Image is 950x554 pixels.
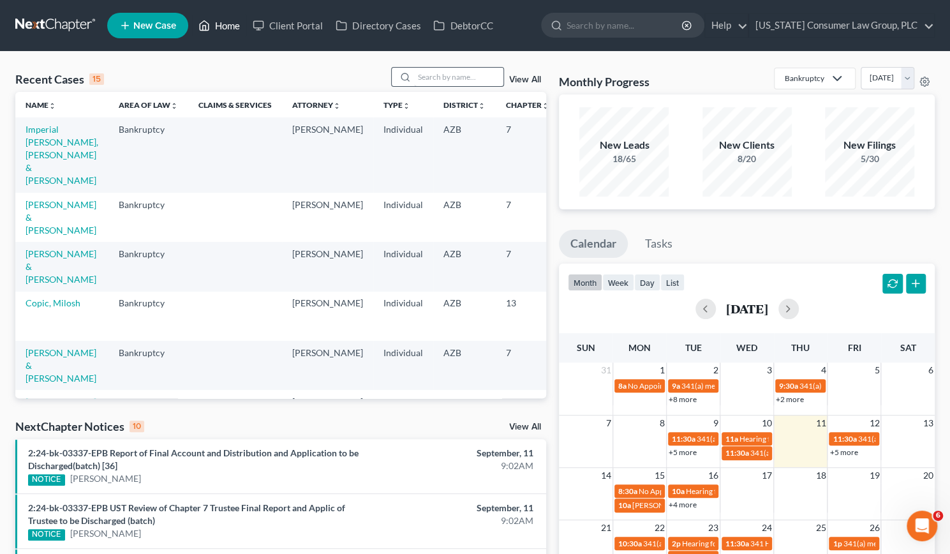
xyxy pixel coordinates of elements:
[579,138,669,153] div: New Leads
[702,153,792,165] div: 8/20
[833,434,856,444] span: 11:30a
[814,468,827,483] span: 18
[634,230,684,258] a: Tasks
[108,390,188,439] td: Bankruptcy
[373,460,533,472] div: 9:02AM
[825,138,914,153] div: New Filings
[373,117,433,192] td: Individual
[933,511,943,521] span: 6
[628,342,651,353] span: Mon
[188,92,282,117] th: Claims & Services
[707,468,720,483] span: 16
[192,14,246,37] a: Home
[672,486,685,496] span: 10a
[282,292,373,341] td: [PERSON_NAME]
[26,347,96,384] a: [PERSON_NAME] & [PERSON_NAME]
[814,415,827,431] span: 11
[292,100,341,110] a: Attorneyunfold_more
[868,520,880,535] span: 26
[433,292,496,341] td: AZB
[89,73,104,85] div: 15
[697,434,887,444] span: 341(a) meeting for [PERSON_NAME] & [PERSON_NAME]
[48,102,56,110] i: unfold_more
[829,447,857,457] a: +5 more
[685,342,701,353] span: Tue
[433,341,496,390] td: AZB
[26,297,80,308] a: Copic, Milosh
[496,341,560,390] td: 7
[707,520,720,535] span: 23
[559,74,649,89] h3: Monthly Progress
[602,274,634,291] button: week
[373,502,533,514] div: September, 11
[373,193,433,242] td: Individual
[819,363,827,378] span: 4
[373,514,533,527] div: 9:02AM
[70,472,141,485] a: [PERSON_NAME]
[750,539,850,548] span: 341 Hearing for Copic, Milosh
[130,421,144,432] div: 10
[922,468,935,483] span: 20
[712,415,720,431] span: 9
[496,117,560,192] td: 7
[568,274,602,291] button: month
[133,21,176,31] span: New Case
[907,511,937,541] iframe: Intercom live chat
[373,341,433,390] td: Individual
[28,447,359,471] a: 2:24-bk-03337-EPB Report of Final Account and Distribution and Application to be Discharged(batch...
[70,527,141,540] a: [PERSON_NAME]
[761,520,773,535] span: 24
[618,500,631,510] span: 10a
[414,68,503,86] input: Search by name...
[712,363,720,378] span: 2
[108,117,188,192] td: Bankruptcy
[628,381,687,391] span: No Appointments
[282,193,373,242] td: [PERSON_NAME]
[682,539,937,548] span: Hearing for Mannenbach v. UNITED STATES DEPARTMENT OF EDUCATION
[702,138,792,153] div: New Clients
[785,73,824,84] div: Bankruptcy
[282,117,373,192] td: [PERSON_NAME]
[433,390,496,439] td: AZB
[108,292,188,341] td: Bankruptcy
[639,486,698,496] span: No Appointments
[496,292,560,341] td: 13
[749,14,934,37] a: [US_STATE] Consumer Law Group, PLC
[791,342,810,353] span: Thu
[119,100,178,110] a: Area of Lawunfold_more
[658,415,666,431] span: 8
[779,381,798,391] span: 9:30a
[681,381,805,391] span: 341(a) meeting for [PERSON_NAME]
[567,13,683,37] input: Search by name...
[600,363,612,378] span: 31
[643,539,766,548] span: 341(a) meeting for [PERSON_NAME]
[799,381,923,391] span: 341(a) meeting for [PERSON_NAME]
[653,520,666,535] span: 22
[506,100,549,110] a: Chapterunfold_more
[509,423,541,431] a: View All
[873,363,880,378] span: 5
[496,390,560,439] td: 7
[833,539,842,548] span: 1p
[658,363,666,378] span: 1
[26,100,56,110] a: Nameunfold_more
[333,102,341,110] i: unfold_more
[618,381,627,391] span: 8a
[750,448,941,458] span: 341(a) meeting for [PERSON_NAME] & [PERSON_NAME]
[373,390,433,439] td: Individual
[28,474,65,486] div: NOTICE
[814,520,827,535] span: 25
[900,342,916,353] span: Sat
[600,468,612,483] span: 14
[761,468,773,483] span: 17
[618,486,637,496] span: 8:30a
[373,242,433,291] td: Individual
[26,248,96,285] a: [PERSON_NAME] & [PERSON_NAME]
[15,71,104,87] div: Recent Cases
[108,242,188,291] td: Bankruptcy
[766,363,773,378] span: 3
[669,500,697,509] a: +4 more
[246,14,329,37] a: Client Portal
[605,415,612,431] span: 7
[26,124,98,186] a: Imperial [PERSON_NAME], [PERSON_NAME] & [PERSON_NAME]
